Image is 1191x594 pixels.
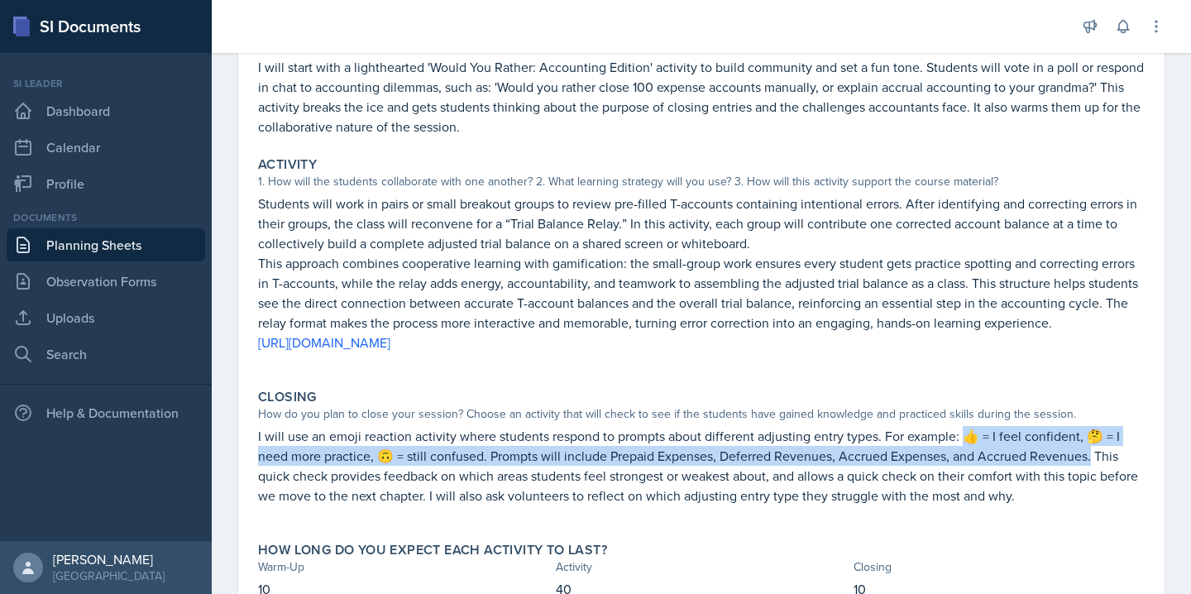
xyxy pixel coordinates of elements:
div: Activity [556,558,847,576]
div: Documents [7,210,205,225]
a: Observation Forms [7,265,205,298]
p: I will start with a lighthearted 'Would You Rather: Accounting Edition' activity to build communi... [258,57,1145,137]
a: [URL][DOMAIN_NAME] [258,333,390,352]
div: Warm-Up [258,558,549,576]
div: Si leader [7,76,205,91]
div: 1. How will the students collaborate with one another? 2. What learning strategy will you use? 3.... [258,173,1145,190]
a: Planning Sheets [7,228,205,261]
label: How long do you expect each activity to last? [258,542,607,558]
label: Closing [258,389,317,405]
div: Help & Documentation [7,396,205,429]
a: Dashboard [7,94,205,127]
p: Students will work in pairs or small breakout groups to review pre-filled T-accounts containing i... [258,194,1145,253]
div: How do you plan to close your session? Choose an activity that will check to see if the students ... [258,405,1145,423]
p: I will use an emoji reaction activity where students respond to prompts about different adjusting... [258,426,1145,505]
a: Search [7,338,205,371]
div: [GEOGRAPHIC_DATA] [53,568,165,584]
a: Uploads [7,301,205,334]
label: Activity [258,156,317,173]
div: Closing [854,558,1145,576]
a: Profile [7,167,205,200]
p: This approach combines cooperative learning with gamification: the small-group work ensures every... [258,253,1145,333]
a: Calendar [7,131,205,164]
div: [PERSON_NAME] [53,551,165,568]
